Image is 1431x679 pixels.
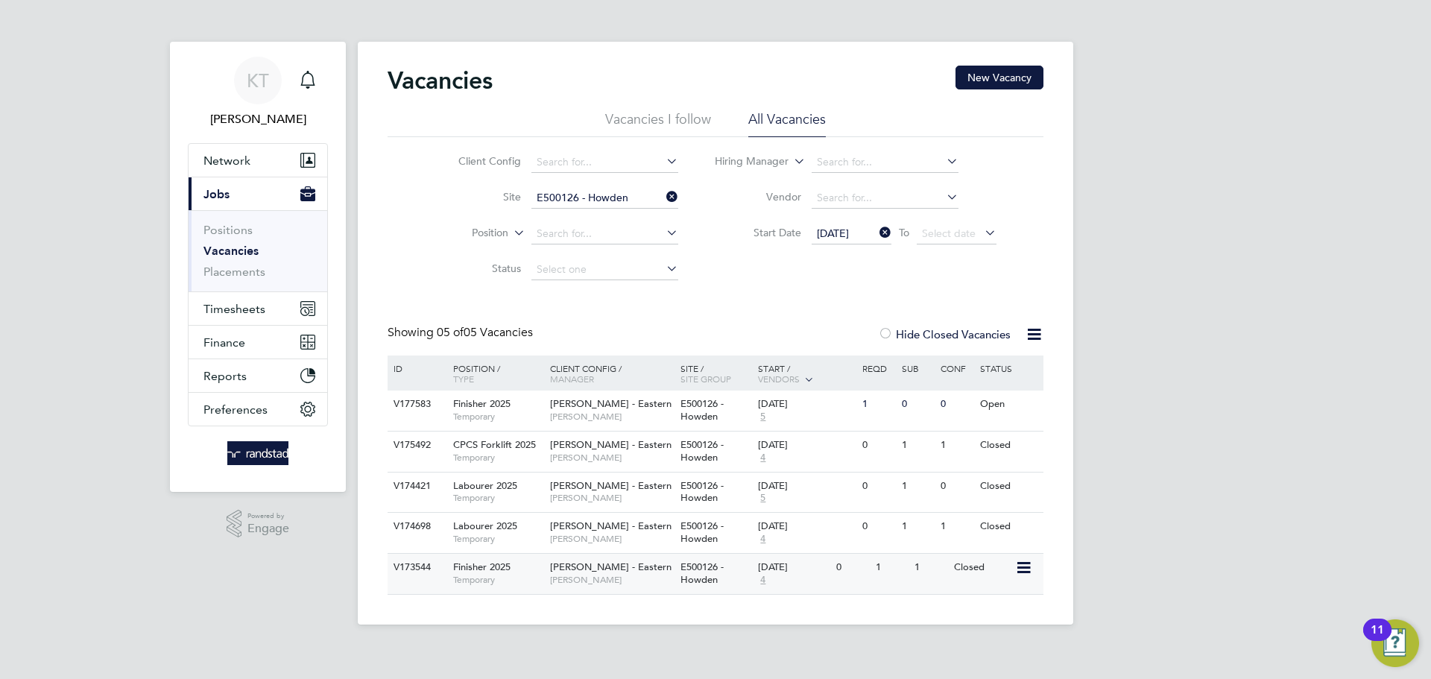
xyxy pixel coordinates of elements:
label: Hiring Manager [703,154,789,169]
span: Powered by [247,510,289,522]
div: Status [976,356,1041,381]
span: Vendors [758,373,800,385]
span: [PERSON_NAME] - Eastern [550,560,672,573]
span: Timesheets [203,302,265,316]
span: Finisher 2025 [453,560,511,573]
span: KT [247,71,269,90]
div: V174698 [390,513,442,540]
button: New Vacancy [955,66,1043,89]
label: Hide Closed Vacancies [878,327,1011,341]
div: 1 [898,473,937,500]
span: E500126 - Howden [680,438,724,464]
span: [PERSON_NAME] [550,533,673,545]
span: Temporary [453,533,543,545]
div: 0 [859,513,897,540]
label: Status [435,262,521,275]
div: [DATE] [758,520,855,533]
div: 0 [859,432,897,459]
div: Open [976,391,1041,418]
div: Sub [898,356,937,381]
span: Temporary [453,411,543,423]
span: CPCS Forklift 2025 [453,438,536,451]
span: Finance [203,335,245,350]
span: [PERSON_NAME] - Eastern [550,397,672,410]
button: Network [189,144,327,177]
span: 5 [758,411,768,423]
span: [PERSON_NAME] [550,452,673,464]
input: Search for... [531,224,678,244]
div: 0 [898,391,937,418]
div: Start / [754,356,859,393]
span: Engage [247,522,289,535]
div: Client Config / [546,356,677,391]
input: Search for... [531,188,678,209]
span: [PERSON_NAME] - Eastern [550,438,672,451]
div: V173544 [390,554,442,581]
span: 4 [758,533,768,546]
span: 4 [758,574,768,587]
input: Search for... [812,152,958,173]
span: Temporary [453,574,543,586]
div: 1 [911,554,950,581]
div: 0 [859,473,897,500]
span: E500126 - Howden [680,560,724,586]
span: [PERSON_NAME] [550,574,673,586]
a: Positions [203,223,253,237]
span: Type [453,373,474,385]
button: Jobs [189,177,327,210]
div: 1 [937,432,976,459]
div: Closed [976,432,1041,459]
div: Showing [388,325,536,341]
span: E500126 - Howden [680,519,724,545]
span: 05 Vacancies [437,325,533,340]
span: Manager [550,373,594,385]
span: To [894,223,914,242]
div: ID [390,356,442,381]
span: 4 [758,452,768,464]
button: Preferences [189,393,327,426]
li: All Vacancies [748,110,826,137]
div: Jobs [189,210,327,291]
a: Vacancies [203,244,259,258]
span: Labourer 2025 [453,519,517,532]
button: Open Resource Center, 11 new notifications [1371,619,1419,667]
a: KT[PERSON_NAME] [188,57,328,128]
span: Labourer 2025 [453,479,517,492]
span: Temporary [453,492,543,504]
span: 5 [758,492,768,505]
div: V174421 [390,473,442,500]
span: Finisher 2025 [453,397,511,410]
input: Search for... [531,152,678,173]
div: 0 [833,554,871,581]
span: Network [203,154,250,168]
label: Position [423,226,508,241]
div: [DATE] [758,561,829,574]
div: Site / [677,356,755,391]
div: Closed [976,513,1041,540]
div: 0 [937,473,976,500]
div: Reqd [859,356,897,381]
span: Jobs [203,187,230,201]
div: 1 [859,391,897,418]
span: Reports [203,369,247,383]
span: Site Group [680,373,731,385]
input: Search for... [812,188,958,209]
div: Conf [937,356,976,381]
li: Vacancies I follow [605,110,711,137]
div: 1 [898,432,937,459]
div: 0 [937,391,976,418]
span: [PERSON_NAME] - Eastern [550,479,672,492]
span: Kieran Trotter [188,110,328,128]
button: Finance [189,326,327,359]
label: Vendor [715,190,801,203]
span: [DATE] [817,227,849,240]
button: Timesheets [189,292,327,325]
span: [PERSON_NAME] - Eastern [550,519,672,532]
div: V175492 [390,432,442,459]
input: Select one [531,259,678,280]
span: [PERSON_NAME] [550,492,673,504]
span: E500126 - Howden [680,397,724,423]
span: Select date [922,227,976,240]
div: 1 [937,513,976,540]
div: [DATE] [758,398,855,411]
